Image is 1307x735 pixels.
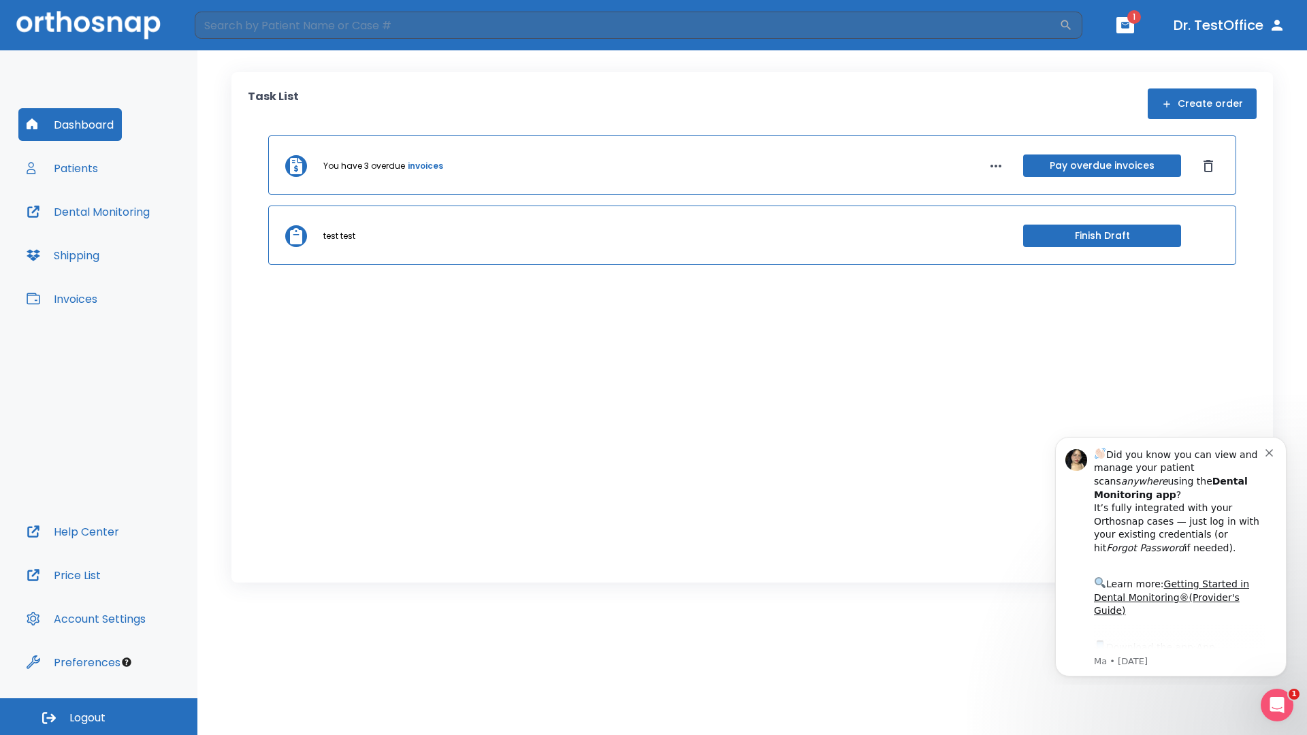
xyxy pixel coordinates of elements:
[1023,154,1181,177] button: Pay overdue invoices
[1127,10,1141,24] span: 1
[1168,13,1291,37] button: Dr. TestOffice
[248,88,299,119] p: Task List
[18,152,106,184] button: Patients
[323,230,355,242] p: test test
[195,12,1059,39] input: Search by Patient Name or Case #
[18,646,129,679] button: Preferences
[18,602,154,635] button: Account Settings
[18,108,122,141] button: Dashboard
[231,21,242,32] button: Dismiss notification
[18,559,109,591] button: Price List
[1035,425,1307,685] iframe: Intercom notifications message
[69,710,106,725] span: Logout
[18,195,158,228] button: Dental Monitoring
[59,217,180,242] a: App Store
[408,160,443,172] a: invoices
[1289,689,1300,700] span: 1
[1023,225,1181,247] button: Finish Draft
[323,160,405,172] p: You have 3 overdue
[59,231,231,243] p: Message from Ma, sent 4w ago
[18,239,108,272] button: Shipping
[18,282,106,315] button: Invoices
[120,656,133,668] div: Tooltip anchor
[1261,689,1293,721] iframe: Intercom live chat
[1197,155,1219,177] button: Dismiss
[59,214,231,283] div: Download the app: | ​ Let us know if you need help getting started!
[16,11,161,39] img: Orthosnap
[1148,88,1257,119] button: Create order
[18,515,127,548] button: Help Center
